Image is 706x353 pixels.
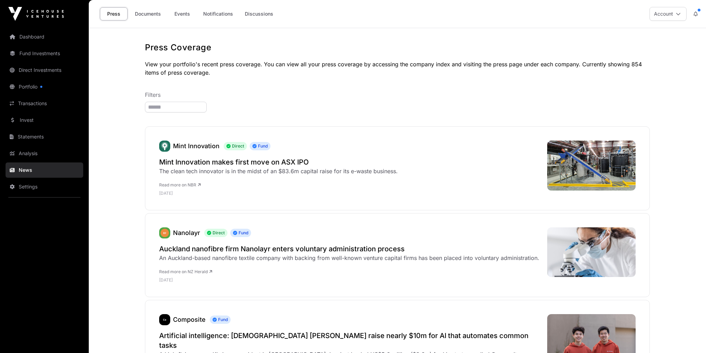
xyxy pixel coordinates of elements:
a: Portfolio [6,79,83,94]
div: The clean tech innovator is in the midst of an $83.6m capital raise for its e-waste business. [159,167,398,175]
img: composite410.png [159,314,170,325]
span: Direct [224,142,247,150]
a: Events [168,7,196,20]
a: Composite [159,314,170,325]
a: Mint Innovation makes first move on ASX IPO [159,157,398,167]
div: An Auckland-based nanofibre textile company with backing from well-known venture capital firms ha... [159,254,539,262]
a: Auckland nanofibre firm Nanolayr enters voluntary administration process [159,244,539,254]
span: Fund [250,142,270,150]
a: Read more on NBR [159,182,201,187]
a: Nanolayr [159,227,170,238]
a: Documents [130,7,165,20]
a: News [6,162,83,178]
a: Direct Investments [6,62,83,78]
span: Fund [210,316,231,324]
a: Settings [6,179,83,194]
a: Artificial intelligence: [DEMOGRAPHIC_DATA] [PERSON_NAME] raise nearly $10m for AI that automates... [159,331,540,350]
img: mint-innovation-hammer-mill-.jpeg [547,141,636,191]
img: H7AB3QAHWVAUBGCTYQCTPUHQDQ.jpg [547,227,636,277]
a: Mint Innovation [159,141,170,152]
a: Dashboard [6,29,83,44]
a: Transactions [6,96,83,111]
img: Icehouse Ventures Logo [8,7,64,21]
img: Mint.svg [159,141,170,152]
a: Notifications [199,7,238,20]
p: [DATE] [159,277,539,283]
a: Analysis [6,146,83,161]
a: Fund Investments [6,46,83,61]
a: Press [100,7,128,20]
a: Composite [173,316,206,323]
p: View your portfolio's recent press coverage. You can view all your press coverage by accessing th... [145,60,650,77]
iframe: Chat Widget [671,320,706,353]
a: Statements [6,129,83,144]
a: Invest [6,112,83,128]
h1: Press Coverage [145,42,650,53]
a: Mint Innovation [173,142,219,150]
span: Fund [230,229,251,237]
p: Filters [145,91,650,99]
p: [DATE] [159,191,398,196]
a: Nanolayr [173,229,200,236]
a: Read more on NZ Herald [159,269,212,274]
span: Direct [204,229,227,237]
img: revolution-fibres208.png [159,227,170,238]
a: Discussions [240,7,278,20]
button: Account [649,7,687,21]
